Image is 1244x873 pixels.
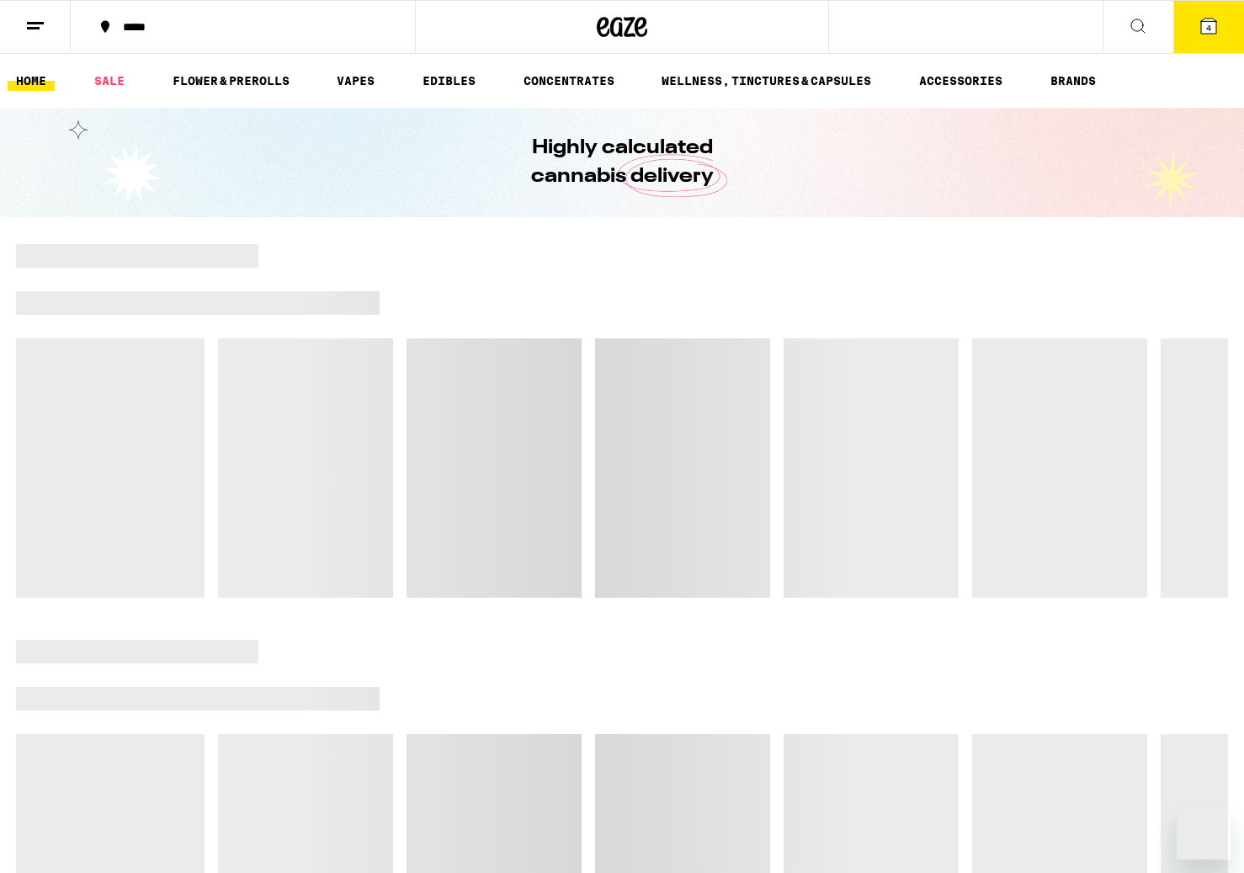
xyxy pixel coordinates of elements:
a: CONCENTRATES [515,71,623,91]
a: SALE [86,71,133,91]
h1: Highly calculated cannabis delivery [483,134,761,191]
a: BRANDS [1042,71,1104,91]
a: FLOWER & PREROLLS [164,71,298,91]
a: WELLNESS, TINCTURES & CAPSULES [653,71,880,91]
iframe: Button to launch messaging window [1177,806,1231,860]
button: 4 [1173,1,1244,53]
a: ACCESSORIES [911,71,1011,91]
a: EDIBLES [414,71,484,91]
a: VAPES [328,71,383,91]
span: 4 [1206,23,1211,33]
a: HOME [8,71,55,91]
